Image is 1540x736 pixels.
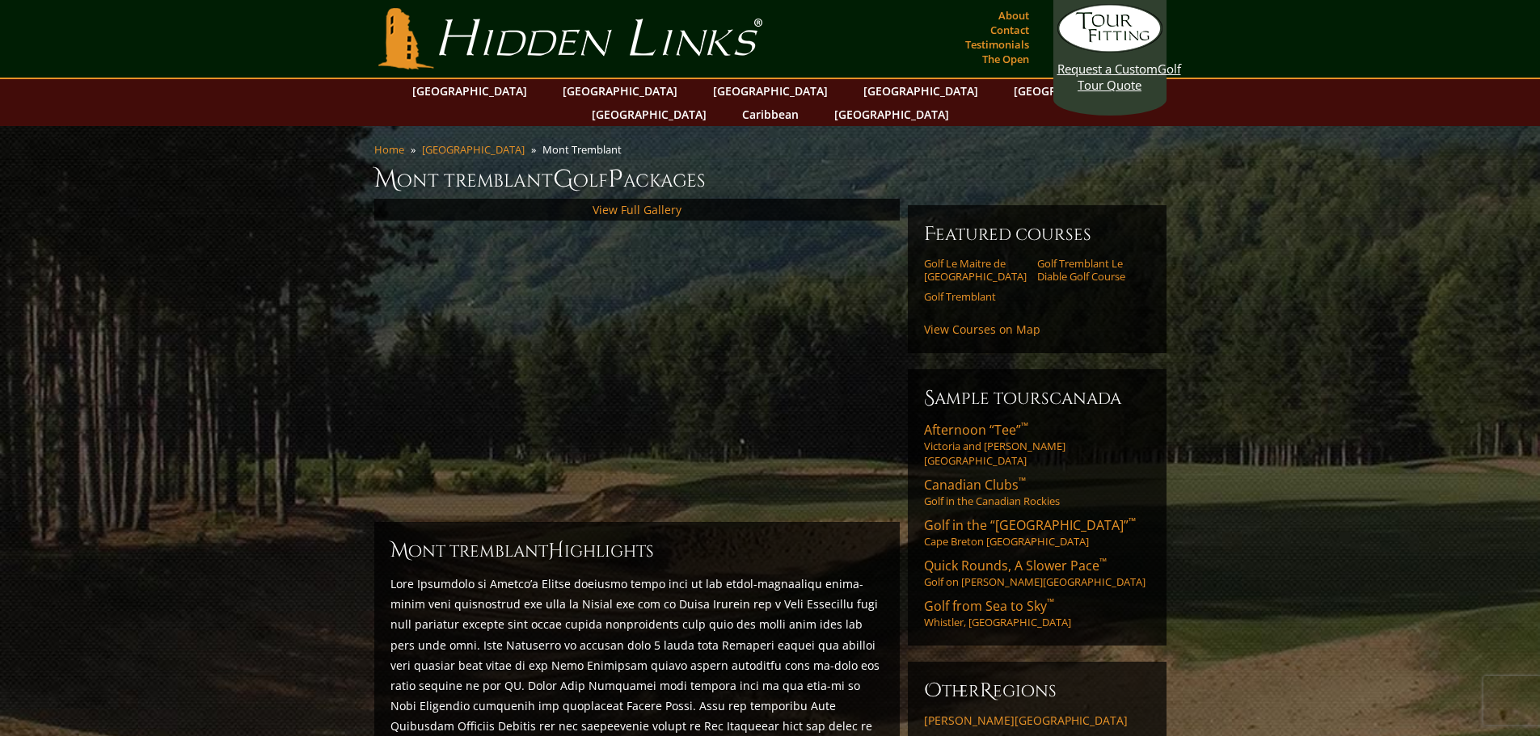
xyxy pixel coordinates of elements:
span: P [608,163,623,196]
a: About [994,4,1033,27]
a: Contact [986,19,1033,41]
h2: Mont Tremblant ighlights [390,538,884,564]
a: Home [374,142,404,157]
a: [GEOGRAPHIC_DATA] [404,79,535,103]
sup: ™ [1047,595,1054,609]
a: Golf from Sea to Sky™Whistler, [GEOGRAPHIC_DATA] [924,597,1150,629]
span: Golf in the “[GEOGRAPHIC_DATA]” [924,516,1136,534]
span: G [553,163,573,196]
a: Testimonials [961,33,1033,56]
a: Afternoon “Tee”™Victoria and [PERSON_NAME][GEOGRAPHIC_DATA] [924,421,1150,468]
h1: Mont Tremblant olf ackages [374,163,1167,196]
a: [GEOGRAPHIC_DATA] [826,103,957,126]
span: H [548,538,564,564]
h6: ther egions [924,678,1150,704]
a: View Courses on Map [924,322,1040,337]
a: [GEOGRAPHIC_DATA] [584,103,715,126]
span: Quick Rounds, A Slower Pace [924,557,1107,574]
span: Golf from Sea to Sky [924,597,1054,615]
sup: ™ [1129,515,1136,528]
a: [GEOGRAPHIC_DATA] [1006,79,1137,103]
a: [PERSON_NAME][GEOGRAPHIC_DATA] [924,713,1150,728]
a: Golf Le Maitre de [GEOGRAPHIC_DATA] [924,257,1027,284]
sup: ™ [1021,419,1028,433]
h6: Sample ToursCanada [924,385,1150,411]
span: Request a Custom [1057,61,1158,77]
a: Golf Tremblant Le Diable Golf Course [1037,257,1140,284]
li: Mont Tremblant [542,142,628,157]
a: Canadian Clubs™Golf in the Canadian Rockies [924,476,1150,508]
a: View Full Gallery [593,202,681,217]
span: O [924,678,942,704]
a: The Open [978,48,1033,70]
a: [GEOGRAPHIC_DATA] [422,142,525,157]
a: [GEOGRAPHIC_DATA] [555,79,686,103]
span: Canadian Clubs [924,476,1026,494]
sup: ™ [1099,555,1107,569]
span: Afternoon “Tee” [924,421,1028,439]
sup: ™ [1019,474,1026,488]
h6: Featured Courses [924,221,1150,247]
a: [GEOGRAPHIC_DATA] [705,79,836,103]
a: [GEOGRAPHIC_DATA] [855,79,986,103]
a: Golf in the “[GEOGRAPHIC_DATA]”™Cape Breton [GEOGRAPHIC_DATA] [924,516,1150,549]
a: Golf Tremblant [924,290,1027,303]
a: Request a CustomGolf Tour Quote [1057,4,1162,93]
a: Caribbean [734,103,807,126]
span: R [980,678,993,704]
a: Quick Rounds, A Slower Pace™Golf on [PERSON_NAME][GEOGRAPHIC_DATA] [924,557,1150,589]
